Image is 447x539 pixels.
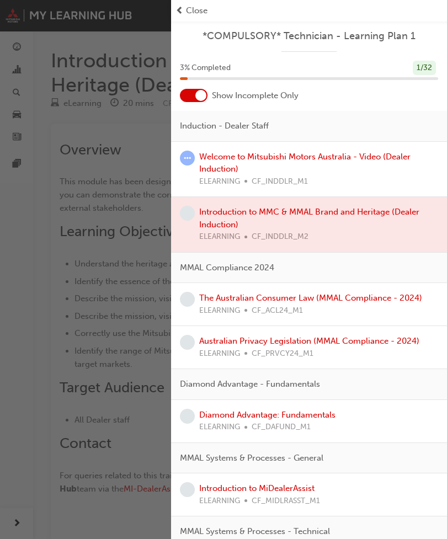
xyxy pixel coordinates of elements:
a: Australian Privacy Legislation (MMAL Compliance - 2024) [199,336,419,346]
a: Welcome to Mitsubishi Motors Australia - Video (Dealer Induction) [199,152,411,174]
span: learningRecordVerb_NONE-icon [180,409,195,424]
span: ELEARNING [199,175,240,188]
span: Show Incomplete Only [212,89,299,102]
span: Induction - Dealer Staff [180,120,269,132]
span: CF_PRVCY24_M1 [252,348,313,360]
span: CF_DAFUND_M1 [252,421,311,434]
span: learningRecordVerb_NONE-icon [180,292,195,307]
button: prev-iconClose [175,4,443,17]
span: learningRecordVerb_ATTEMPT-icon [180,151,195,166]
span: MMAL Systems & Processes - General [180,452,323,465]
span: ELEARNING [199,495,240,508]
a: Diamond Advantage: Fundamentals [199,410,336,420]
span: CF_MIDLRASST_M1 [252,495,320,508]
a: Introduction to MiDealerAssist [199,483,315,493]
span: CF_INDDLR_M1 [252,175,308,188]
span: MMAL Systems & Processes - Technical [180,525,330,538]
a: *COMPULSORY* Technician - Learning Plan 1 [180,30,438,42]
a: The Australian Consumer Law (MMAL Compliance - 2024) [199,293,422,303]
span: learningRecordVerb_NONE-icon [180,335,195,350]
span: 3 % Completed [180,62,231,74]
span: Diamond Advantage - Fundamentals [180,378,320,391]
span: learningRecordVerb_NONE-icon [180,206,195,221]
span: ELEARNING [199,305,240,317]
div: 1 / 32 [413,61,436,76]
span: MMAL Compliance 2024 [180,262,274,274]
span: ELEARNING [199,348,240,360]
span: learningRecordVerb_NONE-icon [180,482,195,497]
span: CF_ACL24_M1 [252,305,303,317]
span: prev-icon [175,4,184,17]
span: Close [186,4,207,17]
span: ELEARNING [199,421,240,434]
